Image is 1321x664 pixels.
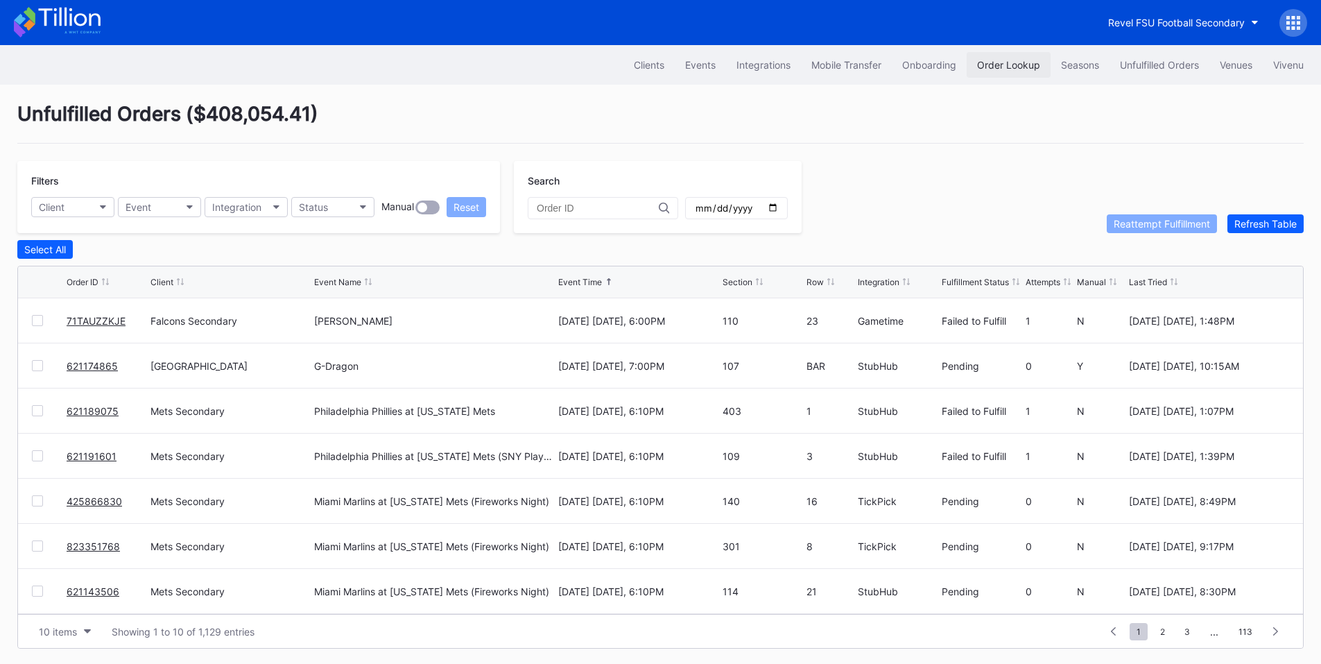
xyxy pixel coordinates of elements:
[67,405,119,417] a: 621189075
[942,315,1022,327] div: Failed to Fulfill
[806,450,854,462] div: 3
[67,495,122,507] a: 425866830
[314,586,549,597] div: Miami Marlins at [US_STATE] Mets (Fireworks Night)
[806,495,854,507] div: 16
[150,586,311,597] div: Mets Secondary
[118,197,201,217] button: Event
[537,203,659,214] input: Order ID
[1263,52,1314,78] button: Vivenu
[112,626,254,638] div: Showing 1 to 10 of 1,129 entries
[150,277,173,287] div: Client
[1026,315,1073,327] div: 1
[558,586,718,597] div: [DATE] [DATE], 6:10PM
[1232,623,1259,640] span: 113
[1108,17,1245,28] div: Revel FSU Football Secondary
[801,52,892,78] button: Mobile Transfer
[1077,277,1106,287] div: Manual
[150,360,311,372] div: [GEOGRAPHIC_DATA]
[726,52,801,78] button: Integrations
[17,102,1304,144] div: Unfulfilled Orders ( $408,054.41 )
[892,52,967,78] button: Onboarding
[685,59,716,71] div: Events
[205,197,288,217] button: Integration
[558,277,602,287] div: Event Time
[558,495,718,507] div: [DATE] [DATE], 6:10PM
[858,405,938,417] div: StubHub
[67,277,98,287] div: Order ID
[1129,495,1289,507] div: [DATE] [DATE], 8:49PM
[67,315,126,327] a: 71TAUZZKJE
[1026,277,1060,287] div: Attempts
[314,450,555,462] div: Philadelphia Phillies at [US_STATE] Mets (SNY Players Pins Featuring [PERSON_NAME], [PERSON_NAME]...
[723,315,803,327] div: 110
[381,201,414,214] div: Manual
[902,59,956,71] div: Onboarding
[723,360,803,372] div: 107
[1026,586,1073,597] div: 0
[1129,405,1289,417] div: [DATE] [DATE], 1:07PM
[1129,586,1289,597] div: [DATE] [DATE], 8:30PM
[967,52,1051,78] button: Order Lookup
[723,277,752,287] div: Section
[31,197,114,217] button: Client
[723,586,803,597] div: 114
[942,450,1022,462] div: Failed to Fulfill
[977,59,1040,71] div: Order Lookup
[1120,59,1199,71] div: Unfulfilled Orders
[39,626,77,638] div: 10 items
[723,405,803,417] div: 403
[1051,52,1110,78] a: Seasons
[634,59,664,71] div: Clients
[858,360,938,372] div: StubHub
[1130,623,1148,640] span: 1
[858,315,938,327] div: Gametime
[623,52,675,78] a: Clients
[806,586,854,597] div: 21
[67,540,120,552] a: 823351768
[1209,52,1263,78] button: Venues
[39,201,64,213] div: Client
[806,405,854,417] div: 1
[150,540,311,552] div: Mets Secondary
[67,450,116,462] a: 621191601
[1129,540,1289,552] div: [DATE] [DATE], 9:17PM
[1098,10,1269,35] button: Revel FSU Football Secondary
[314,540,549,552] div: Miami Marlins at [US_STATE] Mets (Fireworks Night)
[723,540,803,552] div: 301
[1110,52,1209,78] button: Unfulfilled Orders
[150,495,311,507] div: Mets Secondary
[528,175,788,187] div: Search
[67,586,119,597] a: 621143506
[1114,218,1210,230] div: Reattempt Fulfillment
[1129,277,1167,287] div: Last Tried
[299,201,328,213] div: Status
[212,201,261,213] div: Integration
[314,277,361,287] div: Event Name
[858,586,938,597] div: StubHub
[942,277,1009,287] div: Fulfillment Status
[1153,623,1172,640] span: 2
[1026,495,1073,507] div: 0
[314,360,359,372] div: G-Dragon
[1107,214,1217,233] button: Reattempt Fulfillment
[1026,360,1073,372] div: 0
[858,495,938,507] div: TickPick
[723,495,803,507] div: 140
[858,540,938,552] div: TickPick
[31,175,486,187] div: Filters
[454,201,479,213] div: Reset
[1077,405,1125,417] div: N
[558,450,718,462] div: [DATE] [DATE], 6:10PM
[1026,450,1073,462] div: 1
[1026,540,1073,552] div: 0
[1077,450,1125,462] div: N
[1220,59,1252,71] div: Venues
[806,540,854,552] div: 8
[1273,59,1304,71] div: Vivenu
